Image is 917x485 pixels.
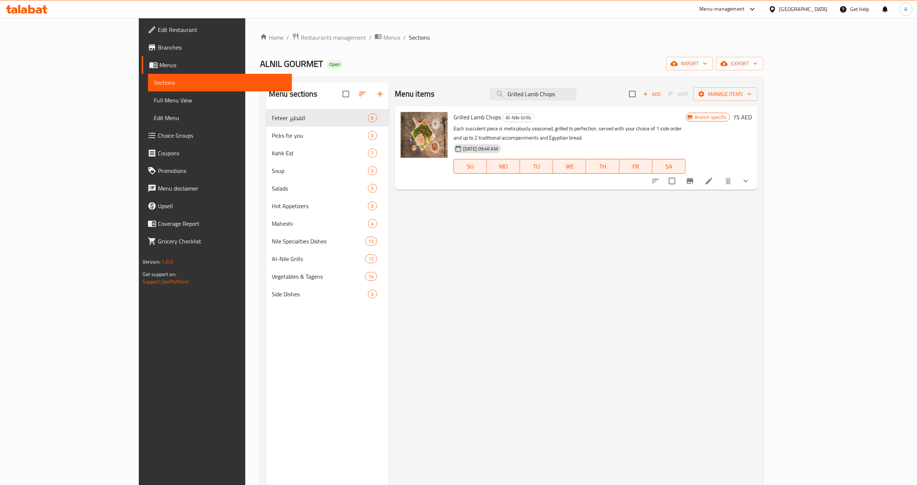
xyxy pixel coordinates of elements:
[368,150,377,157] span: 7
[158,25,286,34] span: Edit Restaurant
[154,96,286,105] span: Full Menu View
[640,88,664,100] span: Add item
[148,109,292,127] a: Edit Menu
[454,159,487,174] button: SU
[741,177,750,185] svg: Show Choices
[368,149,377,158] div: items
[142,21,292,39] a: Edit Restaurant
[490,161,517,172] span: MO
[142,257,160,267] span: Version:
[905,5,907,13] span: A
[700,5,745,14] div: Menu-management
[354,85,371,103] span: Sort sections
[368,131,377,140] div: items
[158,202,286,210] span: Upsell
[454,112,501,123] span: Grilled Lamb Chops
[365,254,377,263] div: items
[158,219,286,228] span: Coverage Report
[326,61,343,68] span: Open
[487,159,520,174] button: MO
[266,250,389,268] div: Al-Nile Grills12
[326,60,343,69] div: Open
[365,272,377,281] div: items
[142,277,189,286] a: Support.OpsPlatform
[779,5,828,13] div: [GEOGRAPHIC_DATA]
[272,202,368,210] span: Hot Appetizers
[503,113,534,122] span: Al-Nile Grills
[272,166,368,175] span: Soup
[653,159,686,174] button: SA
[266,109,389,127] div: Feteer الفطير6
[272,113,368,122] span: Feteer الفطير
[142,269,176,279] span: Get support on:
[266,162,389,180] div: Soup3
[368,219,377,228] div: items
[647,172,664,190] button: sort-choices
[158,149,286,158] span: Coupons
[272,272,365,281] span: Vegetables & Tagens
[520,159,553,174] button: TU
[154,78,286,87] span: Sections
[371,85,389,103] button: Add section
[266,180,389,197] div: Salads5
[368,113,377,122] div: items
[148,91,292,109] a: Full Menu View
[556,161,583,172] span: WE
[553,159,586,174] button: WE
[640,88,664,100] button: Add
[272,184,368,193] span: Salads
[664,88,693,100] span: Select section first
[368,203,377,210] span: 3
[672,59,707,68] span: import
[272,131,368,140] span: Picks for you
[266,197,389,215] div: Hot Appetizers3
[272,149,368,158] div: Kahk Eid
[365,256,376,263] span: 12
[272,237,365,246] div: Nile Specialties Dishes
[142,162,292,180] a: Promotions
[142,127,292,144] a: Choice Groups
[142,180,292,197] a: Menu disclaimer
[292,33,366,42] a: Restaurants management
[365,273,376,280] span: 14
[369,33,372,42] li: /
[622,161,650,172] span: FR
[681,172,699,190] button: Branch-specific-item
[656,161,683,172] span: SA
[699,90,752,99] span: Manage items
[454,124,686,142] p: Each succulent piece is meticulously seasoned, grilled to perfection, served with your choice of ...
[142,39,292,56] a: Branches
[266,232,389,250] div: Nile Specialties Dishes12
[368,220,377,227] span: 4
[260,33,763,42] nav: breadcrumb
[158,237,286,246] span: Grocery Checklist
[158,166,286,175] span: Promotions
[368,290,377,298] div: items
[620,159,653,174] button: FR
[719,172,737,190] button: delete
[368,291,377,298] span: 3
[159,61,286,69] span: Menus
[269,88,317,99] h2: Menu sections
[692,114,730,121] span: Branch specific
[368,184,377,193] div: items
[693,87,758,101] button: Manage items
[142,56,292,74] a: Menus
[266,127,389,144] div: Picks for you0
[266,285,389,303] div: Side Dishes3
[142,215,292,232] a: Coverage Report
[460,145,501,152] span: [DATE] 09:46 AM
[272,290,368,298] span: Side Dishes
[666,57,713,70] button: import
[301,33,366,42] span: Restaurants management
[154,113,286,122] span: Edit Menu
[368,202,377,210] div: items
[716,57,763,70] button: export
